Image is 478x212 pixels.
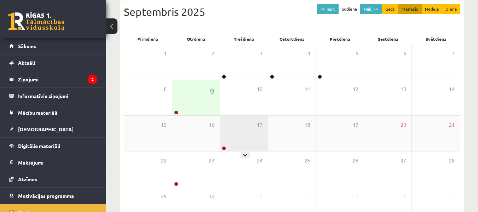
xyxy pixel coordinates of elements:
[316,34,364,44] div: Piekdiena
[403,193,406,200] span: 4
[172,34,220,44] div: Otrdiena
[452,193,455,200] span: 5
[209,121,214,129] span: 16
[353,85,358,93] span: 12
[421,4,442,14] button: Nedēļa
[9,38,97,54] a: Sākums
[257,157,263,165] span: 24
[412,34,460,44] div: Svētdiena
[161,121,167,129] span: 15
[305,157,310,165] span: 25
[161,157,167,165] span: 22
[260,193,263,200] span: 1
[364,34,412,44] div: Sestdiena
[401,85,406,93] span: 13
[9,55,97,71] a: Aktuāli
[124,4,460,20] div: Septembris 2025
[124,34,172,44] div: Pirmdiena
[18,193,74,199] span: Motivācijas programma
[449,85,455,93] span: 14
[210,85,214,97] span: 9
[356,193,358,200] span: 3
[18,176,37,182] span: Atzīmes
[360,4,382,14] button: Nāk. >>
[449,157,455,165] span: 28
[382,4,398,14] button: Gads
[257,121,263,129] span: 17
[442,4,460,14] button: Diena
[307,50,310,57] span: 4
[398,4,422,14] button: Mēnesis
[9,121,97,137] a: [DEMOGRAPHIC_DATA]
[449,121,455,129] span: 21
[268,34,316,44] div: Ceturtdiena
[18,109,57,116] span: Mācību materiāli
[164,85,167,93] span: 8
[209,157,214,165] span: 23
[9,88,97,104] a: Informatīvie ziņojumi
[9,71,97,87] a: Ziņojumi2
[18,71,97,87] legend: Ziņojumi
[353,121,358,129] span: 19
[401,157,406,165] span: 27
[164,50,167,57] span: 1
[220,34,268,44] div: Trešdiena
[257,85,263,93] span: 10
[452,50,455,57] span: 7
[88,75,97,84] i: 2
[338,4,361,14] button: Šodiena
[8,12,64,30] a: Rīgas 1. Tālmācības vidusskola
[260,50,263,57] span: 3
[401,121,406,129] span: 20
[356,50,358,57] span: 5
[18,126,74,132] span: [DEMOGRAPHIC_DATA]
[212,50,214,57] span: 2
[9,104,97,121] a: Mācību materiāli
[353,157,358,165] span: 26
[305,121,310,129] span: 18
[18,143,60,149] span: Digitālie materiāli
[18,154,97,171] legend: Maksājumi
[9,154,97,171] a: Maksājumi
[403,50,406,57] span: 6
[9,138,97,154] a: Digitālie materiāli
[9,171,97,187] a: Atzīmes
[161,193,167,200] span: 29
[209,193,214,200] span: 30
[307,193,310,200] span: 2
[317,4,339,14] button: << Iepr.
[18,88,97,104] legend: Informatīvie ziņojumi
[18,59,35,66] span: Aktuāli
[305,85,310,93] span: 11
[18,43,36,49] span: Sākums
[9,188,97,204] a: Motivācijas programma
